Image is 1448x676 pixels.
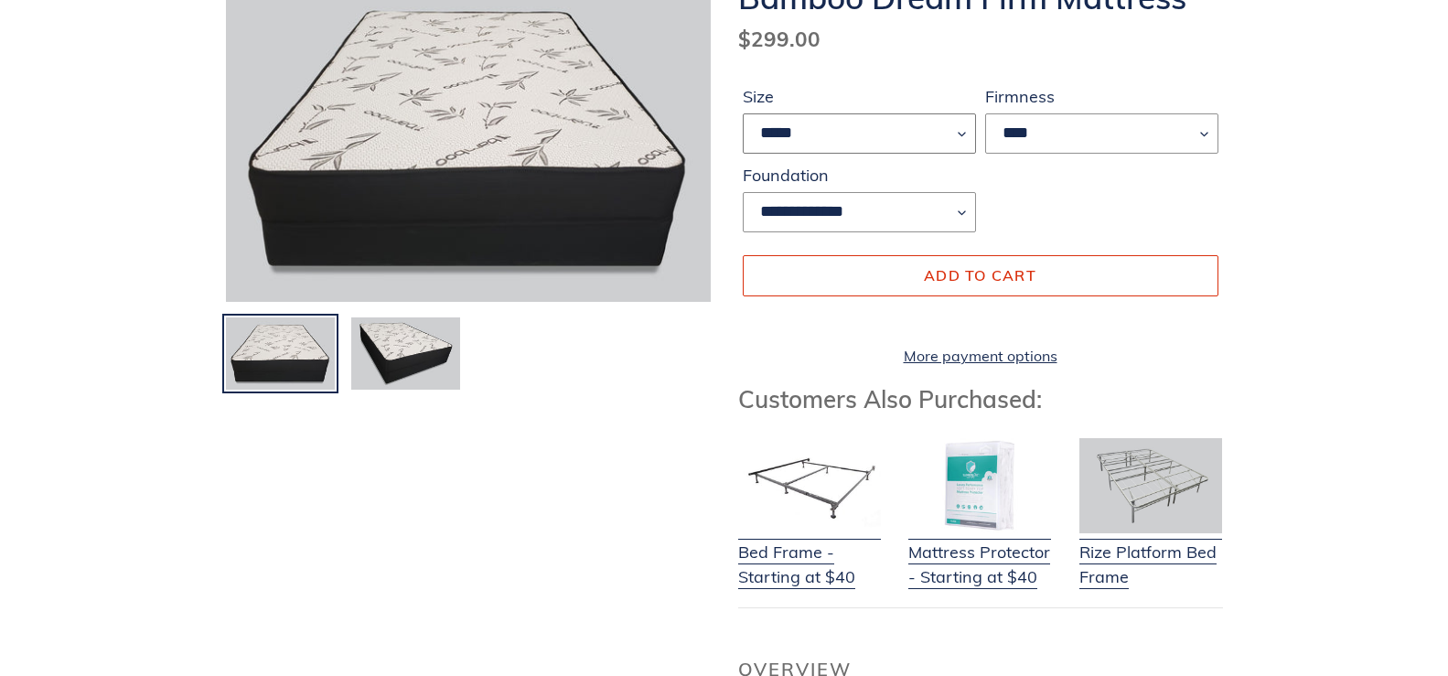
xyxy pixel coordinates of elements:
button: Add to cart [743,255,1218,295]
span: $299.00 [738,26,821,52]
img: Adjustable Base [1079,438,1222,533]
label: Foundation [743,163,976,188]
img: Bed Frame [738,438,881,533]
a: Rize Platform Bed Frame [1079,517,1222,589]
h3: Customers Also Purchased: [738,385,1223,413]
span: Add to cart [924,266,1036,284]
img: Load image into Gallery viewer, Bamboo Dream Firm Mattress [224,316,337,392]
a: More payment options [743,345,1218,367]
a: Mattress Protector - Starting at $40 [908,517,1051,589]
a: Bed Frame - Starting at $40 [738,517,881,589]
img: Load image into Gallery viewer, Bamboo Dream Firm Mattress [349,316,462,392]
img: Mattress Protector [908,438,1051,533]
label: Size [743,84,976,109]
label: Firmness [985,84,1218,109]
